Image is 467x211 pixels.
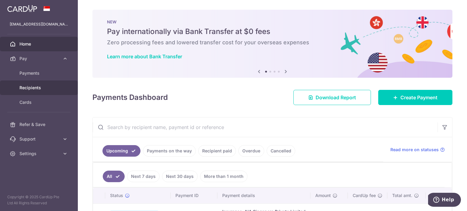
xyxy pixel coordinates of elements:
span: Amount [315,192,331,199]
span: Create Payment [400,94,438,101]
a: Recipient paid [198,145,236,157]
span: Total amt. [392,192,412,199]
a: Payments on the way [143,145,196,157]
span: Refer & Save [19,121,60,128]
h6: Zero processing fees and lowered transfer cost for your overseas expenses [107,39,438,46]
span: Payments [19,70,60,76]
img: CardUp [7,5,37,12]
iframe: Opens a widget where you can find more information [428,193,461,208]
span: Download Report [316,94,356,101]
span: Support [19,136,60,142]
span: Charge date [431,192,455,199]
a: Next 7 days [127,171,160,182]
a: Overdue [238,145,264,157]
a: More than 1 month [200,171,247,182]
a: Learn more about Bank Transfer [107,53,182,60]
p: [EMAIL_ADDRESS][DOMAIN_NAME] [10,21,68,27]
span: Settings [19,151,60,157]
a: Upcoming [102,145,140,157]
th: Payment details [217,188,310,203]
a: Download Report [293,90,371,105]
a: All [103,171,125,182]
span: Pay [19,56,60,62]
a: Create Payment [378,90,452,105]
p: NEW [107,19,438,24]
input: Search by recipient name, payment id or reference [93,117,438,137]
span: CardUp fee [353,192,376,199]
span: Cards [19,99,60,105]
h4: Payments Dashboard [92,92,168,103]
span: Recipients [19,85,60,91]
span: Home [19,41,60,47]
a: Read more on statuses [390,147,445,153]
h5: Pay internationally via Bank Transfer at $0 fees [107,27,438,36]
span: Read more on statuses [390,147,439,153]
th: Payment ID [171,188,217,203]
a: Cancelled [267,145,295,157]
img: Bank transfer banner [92,10,452,78]
a: Next 30 days [162,171,198,182]
span: Status [110,192,123,199]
